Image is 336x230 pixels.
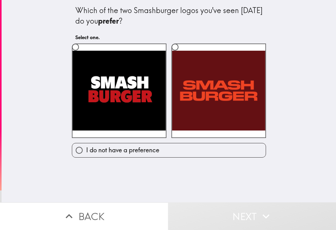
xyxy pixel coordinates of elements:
[75,5,263,26] div: Which of the two Smashburger logos you've seen [DATE] do you ?
[75,34,263,41] h6: Select one.
[72,143,266,157] button: I do not have a preference
[168,202,336,230] button: Next
[86,146,159,154] span: I do not have a preference
[98,16,119,25] b: prefer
